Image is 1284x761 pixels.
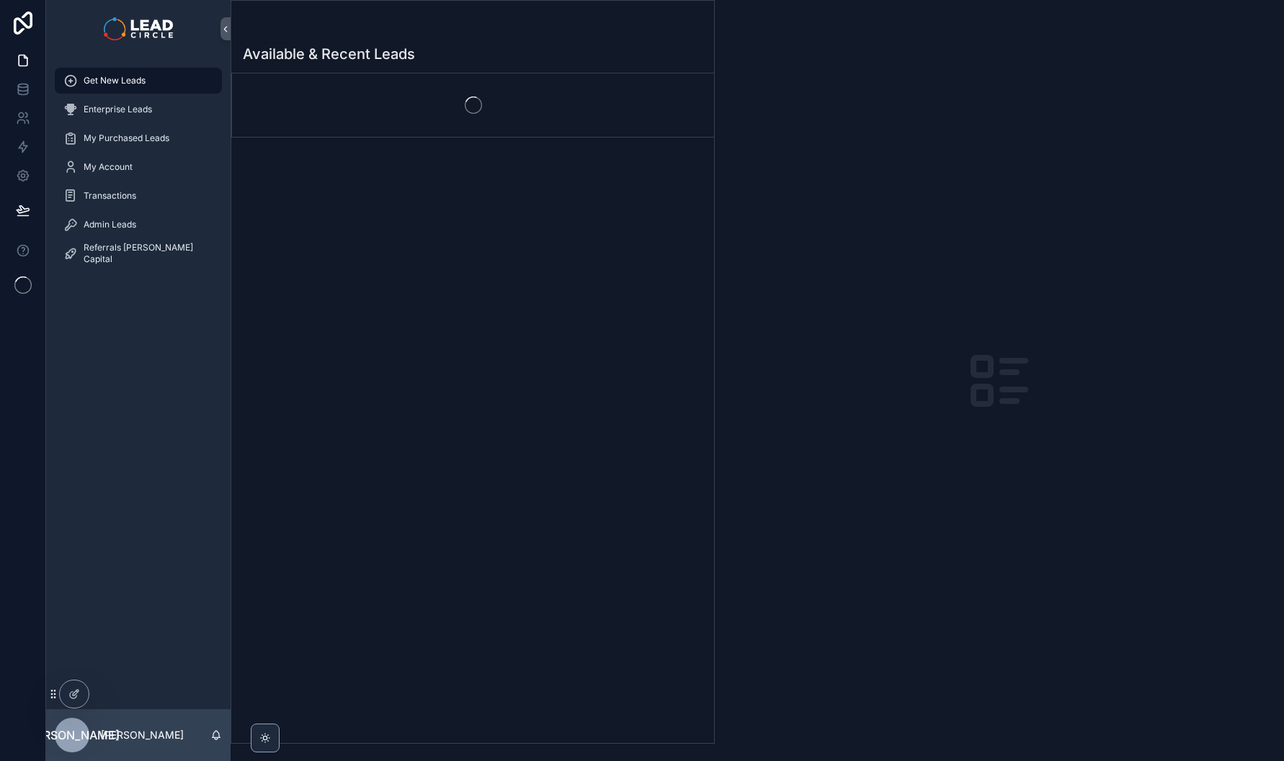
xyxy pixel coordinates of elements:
[46,58,231,285] div: scrollable content
[55,183,222,209] a: Transactions
[24,726,120,744] span: [PERSON_NAME]
[84,161,133,173] span: My Account
[84,190,136,202] span: Transactions
[55,212,222,238] a: Admin Leads
[84,104,152,115] span: Enterprise Leads
[84,242,208,265] span: Referrals [PERSON_NAME] Capital
[243,44,415,64] h1: Available & Recent Leads
[101,728,184,742] p: [PERSON_NAME]
[55,68,222,94] a: Get New Leads
[84,219,136,230] span: Admin Leads
[84,75,146,86] span: Get New Leads
[84,132,169,144] span: My Purchased Leads
[55,240,222,266] a: Referrals [PERSON_NAME] Capital
[55,154,222,180] a: My Account
[55,125,222,151] a: My Purchased Leads
[104,17,172,40] img: App logo
[55,96,222,122] a: Enterprise Leads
